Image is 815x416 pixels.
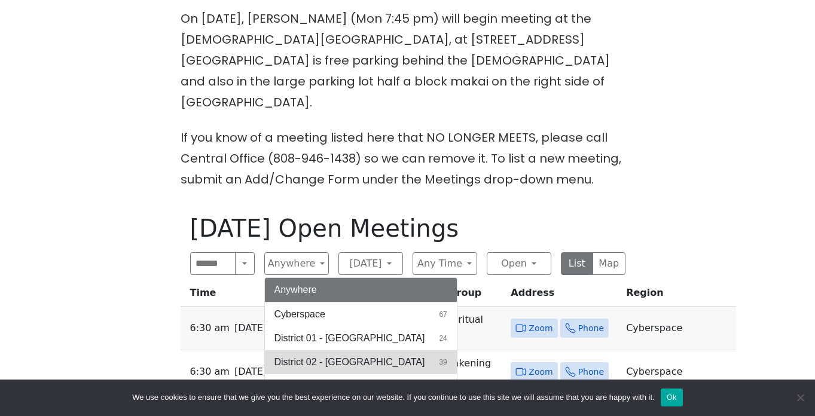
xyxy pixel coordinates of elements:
[265,326,457,350] button: District 01 - [GEOGRAPHIC_DATA]24 results
[439,309,447,320] span: 67 results
[190,214,625,243] h1: [DATE] Open Meetings
[274,355,425,369] span: District 02 - [GEOGRAPHIC_DATA]
[487,252,551,275] button: Open
[529,321,553,336] span: Zoom
[621,307,736,350] td: Cyberspace
[578,321,604,336] span: Phone
[274,307,325,322] span: Cyberspace
[235,252,254,275] button: Search
[190,320,230,337] span: 6:30 AM
[506,285,621,307] th: Address
[561,252,594,275] button: List
[439,333,447,344] span: 24 results
[621,285,736,307] th: Region
[265,278,457,302] button: Anywhere
[181,8,635,113] p: On [DATE], [PERSON_NAME] (Mon 7:45 pm) will begin meeting at the [DEMOGRAPHIC_DATA][GEOGRAPHIC_DA...
[621,350,736,394] td: Cyberspace
[181,127,635,190] p: If you know of a meeting listed here that NO LONGER MEETS, please call Central Office (808-946-14...
[794,391,806,403] span: No
[265,374,457,398] button: District 03 - Leeward15 results
[338,252,403,275] button: [DATE]
[593,252,625,275] button: Map
[274,331,425,345] span: District 01 - [GEOGRAPHIC_DATA]
[190,252,236,275] input: Search
[661,389,683,406] button: Ok
[265,350,457,374] button: District 02 - [GEOGRAPHIC_DATA]39 results
[234,320,267,337] span: [DATE]
[578,365,604,380] span: Phone
[529,365,553,380] span: Zoom
[265,302,457,326] button: Cyberspace67 results
[181,285,278,307] th: Time
[264,252,329,275] button: Anywhere
[413,252,477,275] button: Any Time
[190,363,230,380] span: 6:30 AM
[234,363,267,380] span: [DATE]
[132,391,654,403] span: We use cookies to ensure that we give you the best experience on our website. If you continue to ...
[439,357,447,368] span: 39 results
